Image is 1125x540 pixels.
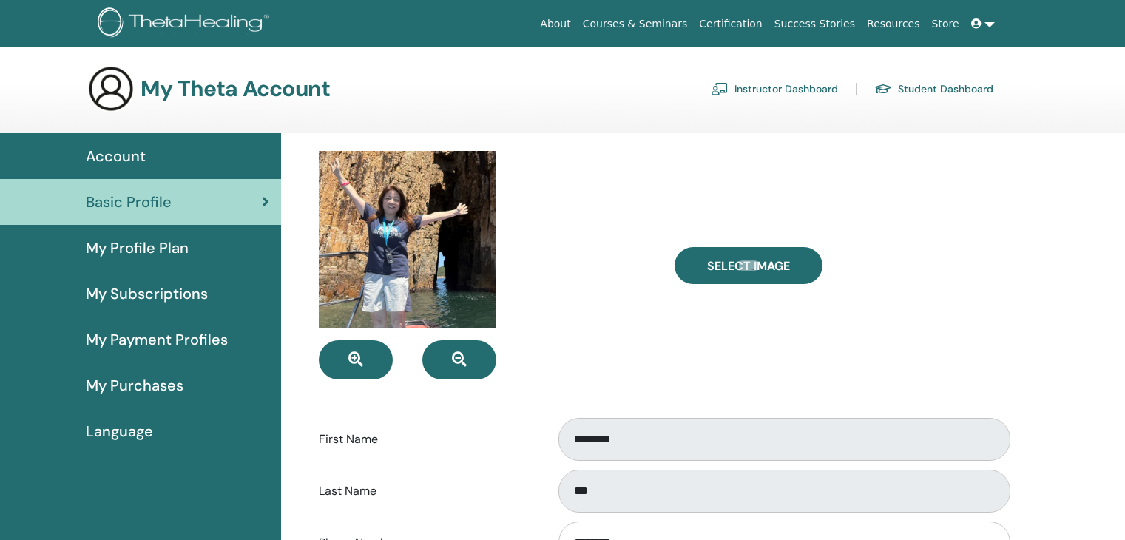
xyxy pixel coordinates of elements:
a: Student Dashboard [874,77,993,101]
label: Last Name [308,477,544,505]
img: chalkboard-teacher.svg [711,82,729,95]
img: logo.png [98,7,274,41]
span: My Subscriptions [86,283,208,305]
span: My Profile Plan [86,237,189,259]
h3: My Theta Account [141,75,330,102]
a: Certification [693,10,768,38]
span: Select Image [707,258,790,274]
a: Success Stories [768,10,861,38]
a: Resources [861,10,926,38]
a: Instructor Dashboard [711,77,838,101]
span: Basic Profile [86,191,172,213]
span: My Purchases [86,374,183,396]
img: default.jpg [319,151,496,328]
span: Account [86,145,146,167]
a: Store [926,10,965,38]
a: Courses & Seminars [577,10,694,38]
img: graduation-cap.svg [874,83,892,95]
a: About [534,10,576,38]
span: My Payment Profiles [86,328,228,351]
span: Language [86,420,153,442]
img: generic-user-icon.jpg [87,65,135,112]
input: Select Image [739,260,758,271]
label: First Name [308,425,544,453]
